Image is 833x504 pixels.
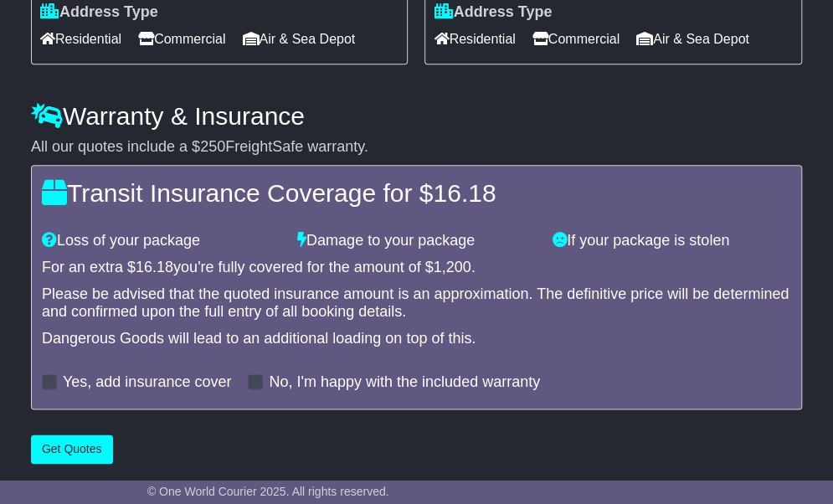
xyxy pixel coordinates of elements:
[200,138,225,155] span: 250
[31,102,802,130] h4: Warranty & Insurance
[42,179,791,207] h4: Transit Insurance Coverage for $
[138,26,225,52] span: Commercial
[42,259,791,277] div: For an extra $ you're fully covered for the amount of $ .
[33,232,289,250] div: Loss of your package
[544,232,800,250] div: If your package is stolen
[532,26,620,52] span: Commercial
[42,330,791,348] div: Dangerous Goods will lead to an additional loading on top of this.
[31,138,802,157] div: All our quotes include a $ FreightSafe warranty.
[636,26,749,52] span: Air & Sea Depot
[40,26,121,52] span: Residential
[289,232,544,250] div: Damage to your package
[136,259,173,275] span: 16.18
[40,3,158,22] label: Address Type
[434,259,471,275] span: 1,200
[433,179,496,207] span: 16.18
[147,485,389,498] span: © One World Courier 2025. All rights reserved.
[31,435,113,464] button: Get Quotes
[434,26,515,52] span: Residential
[42,285,791,321] div: Please be advised that the quoted insurance amount is an approximation. The definitive price will...
[269,373,540,392] label: No, I'm happy with the included warranty
[434,3,552,22] label: Address Type
[242,26,355,52] span: Air & Sea Depot
[63,373,231,392] label: Yes, add insurance cover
